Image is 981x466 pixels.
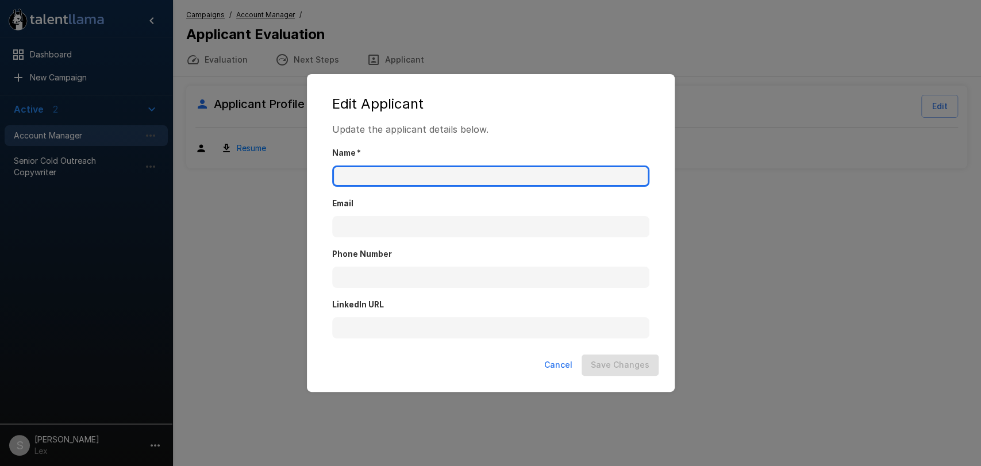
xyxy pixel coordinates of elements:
p: Update the applicant details below. [332,122,649,136]
label: Email [332,198,649,210]
h2: Edit Applicant [318,86,663,122]
label: LinkedIn URL [332,299,649,311]
label: Name [332,148,649,159]
label: Phone Number [332,249,649,260]
button: Cancel [540,355,577,376]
